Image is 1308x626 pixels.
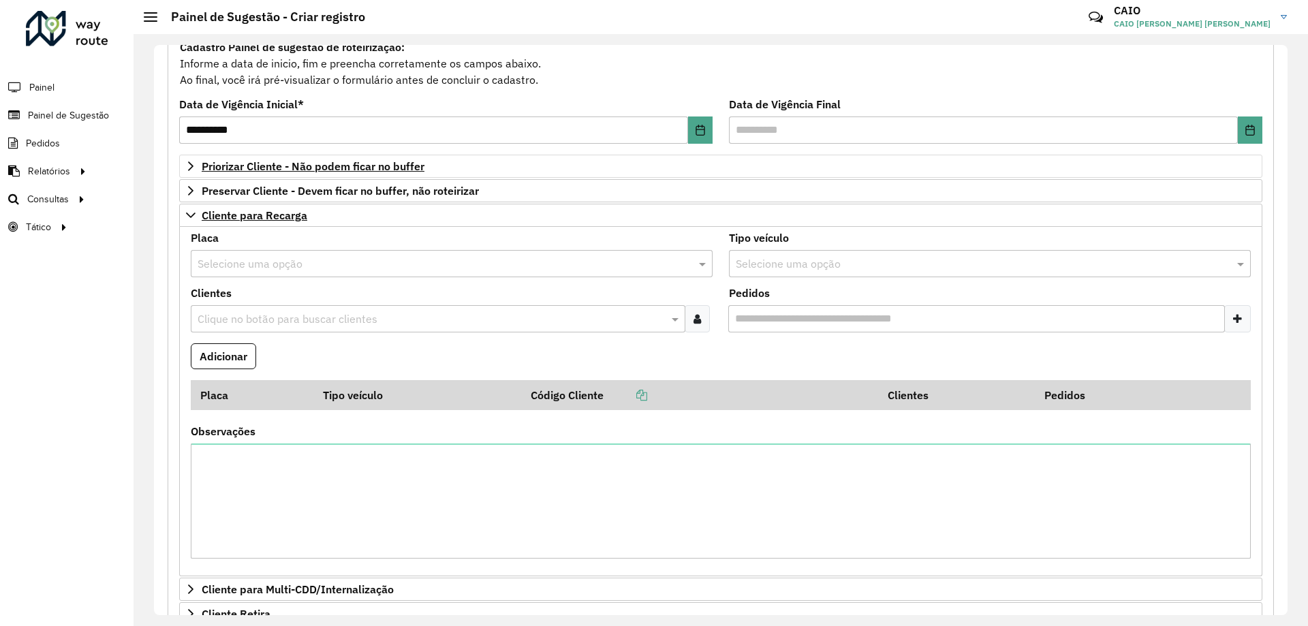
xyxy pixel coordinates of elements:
[729,230,789,246] label: Tipo veículo
[26,220,51,234] span: Tático
[1114,4,1271,17] h3: CAIO
[179,578,1262,601] a: Cliente para Multi-CDD/Internalização
[179,155,1262,178] a: Priorizar Cliente - Não podem ficar no buffer
[1114,18,1271,30] span: CAIO [PERSON_NAME] [PERSON_NAME]
[28,164,70,178] span: Relatórios
[179,227,1262,577] div: Cliente para Recarga
[878,380,1035,409] th: Clientes
[179,38,1262,89] div: Informe a data de inicio, fim e preencha corretamente os campos abaixo. Ao final, você irá pré-vi...
[202,185,479,196] span: Preservar Cliente - Devem ficar no buffer, não roteirizar
[191,285,232,301] label: Clientes
[688,116,713,144] button: Choose Date
[202,161,424,172] span: Priorizar Cliente - Não podem ficar no buffer
[314,380,522,409] th: Tipo veículo
[179,602,1262,625] a: Cliente Retira
[202,584,394,595] span: Cliente para Multi-CDD/Internalização
[191,343,256,369] button: Adicionar
[1238,116,1262,144] button: Choose Date
[729,96,841,112] label: Data de Vigência Final
[191,230,219,246] label: Placa
[179,96,304,112] label: Data de Vigência Inicial
[191,380,314,409] th: Placa
[29,80,54,95] span: Painel
[191,423,255,439] label: Observações
[729,285,770,301] label: Pedidos
[202,608,270,619] span: Cliente Retira
[179,204,1262,227] a: Cliente para Recarga
[26,136,60,151] span: Pedidos
[202,210,307,221] span: Cliente para Recarga
[27,192,69,206] span: Consultas
[28,108,109,123] span: Painel de Sugestão
[1035,380,1193,409] th: Pedidos
[157,10,365,25] h2: Painel de Sugestão - Criar registro
[604,388,647,402] a: Copiar
[1081,3,1110,32] a: Contato Rápido
[180,40,405,54] strong: Cadastro Painel de sugestão de roteirização:
[521,380,878,409] th: Código Cliente
[179,179,1262,202] a: Preservar Cliente - Devem ficar no buffer, não roteirizar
